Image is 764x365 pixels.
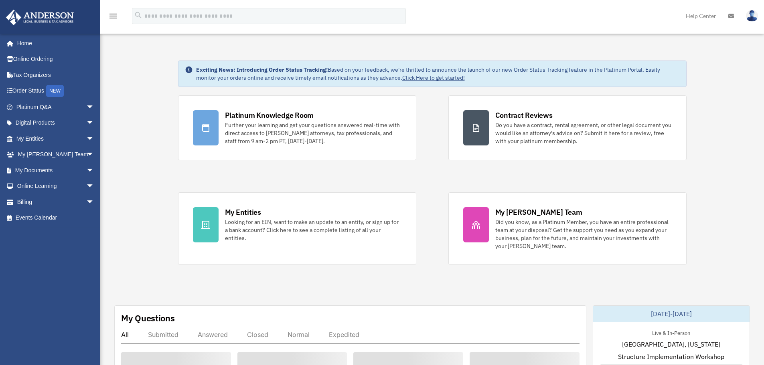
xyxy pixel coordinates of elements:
div: Do you have a contract, rental agreement, or other legal document you would like an attorney's ad... [495,121,672,145]
span: arrow_drop_down [86,131,102,147]
a: My [PERSON_NAME] Team Did you know, as a Platinum Member, you have an entire professional team at... [448,192,687,265]
a: Contract Reviews Do you have a contract, rental agreement, or other legal document you would like... [448,95,687,160]
span: arrow_drop_down [86,178,102,195]
a: Order StatusNEW [6,83,106,99]
i: menu [108,11,118,21]
div: Platinum Knowledge Room [225,110,314,120]
strong: Exciting News: Introducing Order Status Tracking! [196,66,328,73]
a: My [PERSON_NAME] Teamarrow_drop_down [6,147,106,163]
div: Normal [288,331,310,339]
span: arrow_drop_down [86,99,102,115]
a: Click Here to get started! [402,74,465,81]
div: Based on your feedback, we're thrilled to announce the launch of our new Order Status Tracking fe... [196,66,680,82]
div: All [121,331,129,339]
a: My Documentsarrow_drop_down [6,162,106,178]
div: My Questions [121,312,175,324]
a: Tax Organizers [6,67,106,83]
a: Home [6,35,102,51]
span: [GEOGRAPHIC_DATA], [US_STATE] [622,339,720,349]
div: [DATE]-[DATE] [593,306,750,322]
a: Events Calendar [6,210,106,226]
a: My Entities Looking for an EIN, want to make an update to an entity, or sign up for a bank accoun... [178,192,416,265]
div: Submitted [148,331,178,339]
span: Structure Implementation Workshop [618,352,724,361]
img: Anderson Advisors Platinum Portal [4,10,76,25]
a: Platinum Q&Aarrow_drop_down [6,99,106,115]
span: arrow_drop_down [86,194,102,210]
div: Answered [198,331,228,339]
div: Further your learning and get your questions answered real-time with direct access to [PERSON_NAM... [225,121,401,145]
a: Billingarrow_drop_down [6,194,106,210]
a: Digital Productsarrow_drop_down [6,115,106,131]
div: Did you know, as a Platinum Member, you have an entire professional team at your disposal? Get th... [495,218,672,250]
a: Online Ordering [6,51,106,67]
i: search [134,11,143,20]
a: Online Learningarrow_drop_down [6,178,106,194]
img: User Pic [746,10,758,22]
div: Looking for an EIN, want to make an update to an entity, or sign up for a bank account? Click her... [225,218,401,242]
a: menu [108,14,118,21]
div: Closed [247,331,268,339]
span: arrow_drop_down [86,147,102,163]
div: My [PERSON_NAME] Team [495,207,582,217]
div: NEW [46,85,64,97]
span: arrow_drop_down [86,162,102,179]
a: Platinum Knowledge Room Further your learning and get your questions answered real-time with dire... [178,95,416,160]
span: arrow_drop_down [86,115,102,131]
div: Contract Reviews [495,110,553,120]
div: Live & In-Person [646,328,697,337]
a: My Entitiesarrow_drop_down [6,131,106,147]
div: Expedited [329,331,359,339]
div: My Entities [225,207,261,217]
